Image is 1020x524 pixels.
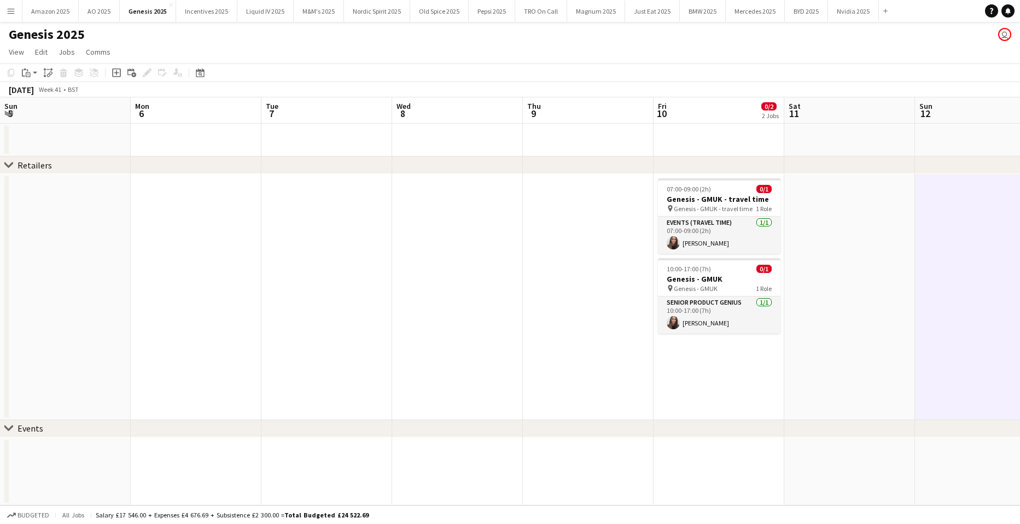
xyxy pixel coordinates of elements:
span: 5 [3,107,18,120]
span: Edit [35,47,48,57]
app-user-avatar: Sylvia Murray [998,28,1011,41]
div: BST [68,85,79,94]
button: Nvidia 2025 [828,1,879,22]
span: 8 [395,107,411,120]
div: 2 Jobs [762,112,779,120]
span: 7 [264,107,278,120]
h3: Genesis - GMUK - travel time [658,194,780,204]
a: Comms [81,45,115,59]
span: Comms [86,47,110,57]
span: Tue [266,101,278,111]
app-job-card: 07:00-09:00 (2h)0/1Genesis - GMUK - travel time Genesis - GMUK - travel time1 RoleEvents (Travel ... [658,178,780,254]
span: Sat [789,101,801,111]
span: View [9,47,24,57]
span: 0/1 [756,185,772,193]
span: Sun [4,101,18,111]
div: Events [18,423,43,434]
button: M&M's 2025 [294,1,344,22]
button: AO 2025 [79,1,120,22]
div: Salary £17 546.00 + Expenses £4 676.69 + Subsistence £2 300.00 = [96,511,369,519]
button: Mercedes 2025 [726,1,785,22]
span: 0/2 [761,102,777,110]
span: Genesis - GMUK - travel time [674,205,753,213]
span: 1 Role [756,205,772,213]
button: BYD 2025 [785,1,828,22]
span: 6 [133,107,149,120]
button: TRO On Call [515,1,567,22]
a: View [4,45,28,59]
span: Genesis - GMUK [674,284,718,293]
button: Old Spice 2025 [410,1,469,22]
h3: Genesis - GMUK [658,274,780,284]
span: 1 Role [756,284,772,293]
span: Wed [397,101,411,111]
span: 12 [918,107,932,120]
span: 10 [656,107,667,120]
span: Mon [135,101,149,111]
button: Liquid IV 2025 [237,1,294,22]
div: [DATE] [9,84,34,95]
a: Edit [31,45,52,59]
span: Thu [527,101,541,111]
button: BMW 2025 [680,1,726,22]
button: Budgeted [5,509,51,521]
app-card-role: Senior Product Genius1/110:00-17:00 (7h)[PERSON_NAME] [658,296,780,334]
span: Fri [658,101,667,111]
button: Amazon 2025 [22,1,79,22]
button: Magnum 2025 [567,1,625,22]
app-job-card: 10:00-17:00 (7h)0/1Genesis - GMUK Genesis - GMUK1 RoleSenior Product Genius1/110:00-17:00 (7h)[PE... [658,258,780,334]
button: Genesis 2025 [120,1,176,22]
a: Jobs [54,45,79,59]
button: Pepsi 2025 [469,1,515,22]
span: 0/1 [756,265,772,273]
app-card-role: Events (Travel Time)1/107:00-09:00 (2h)[PERSON_NAME] [658,217,780,254]
button: Nordic Spirit 2025 [344,1,410,22]
span: Budgeted [18,511,49,519]
button: Incentives 2025 [176,1,237,22]
span: 10:00-17:00 (7h) [667,265,711,273]
button: Just Eat 2025 [625,1,680,22]
span: 11 [787,107,801,120]
span: 07:00-09:00 (2h) [667,185,711,193]
span: Week 41 [36,85,63,94]
span: All jobs [60,511,86,519]
span: Sun [919,101,932,111]
span: 9 [526,107,541,120]
div: Retailers [18,160,52,171]
h1: Genesis 2025 [9,26,85,43]
span: Jobs [59,47,75,57]
span: Total Budgeted £24 522.69 [284,511,369,519]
